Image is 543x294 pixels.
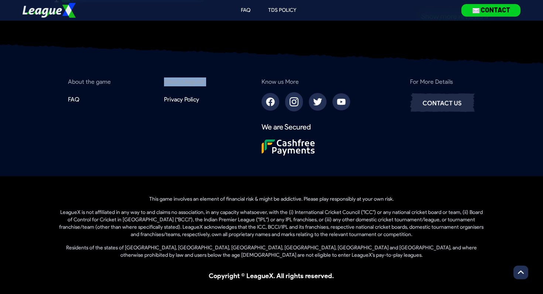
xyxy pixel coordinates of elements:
img: leaguex twitter [313,97,322,106]
h2: About LeagueX [164,77,205,86]
img: leaguex instagram [290,97,298,107]
img: up [518,269,524,276]
div: TDS Policy [268,7,296,14]
div: Privacy Policy [164,95,199,104]
div: FAQ [241,7,250,14]
h2: For More Details [410,77,453,86]
p: LeagueX is not affiliated in any way to and claims no association, in any capacity whatsoever, wi... [59,209,484,238]
h2: Know us More [262,77,299,86]
p: Residents of the states of [GEOGRAPHIC_DATA], [GEOGRAPHIC_DATA], [GEOGRAPHIC_DATA], [GEOGRAPHIC_D... [59,244,484,259]
img: leaguex facebook [266,97,275,106]
div: FAQ [68,95,79,104]
img: download leaguex app [461,4,520,16]
p: About the game [68,77,111,86]
h2: We are Secured [262,122,311,132]
img: contactus [410,92,475,113]
p: This game involves an element of financial risk & might be addictive. Please play responsibly at ... [59,196,484,203]
img: leaguex youtube [337,98,346,106]
img: cashfree [262,139,315,156]
p: Copyright © LeagueX. All rights reserved. [59,271,484,281]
